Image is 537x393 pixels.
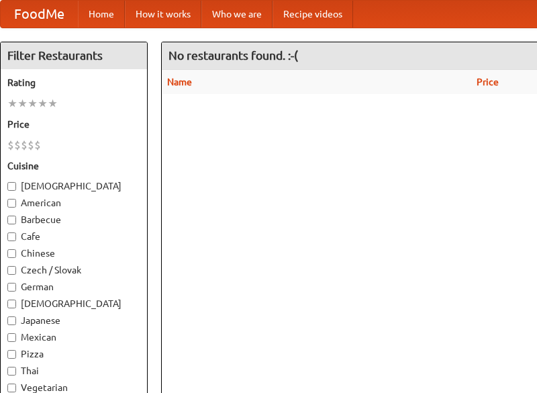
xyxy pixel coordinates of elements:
input: Thai [7,367,16,376]
h4: Filter Restaurants [1,42,147,69]
input: Cafe [7,232,16,241]
input: German [7,283,16,292]
input: Czech / Slovak [7,266,16,275]
label: [DEMOGRAPHIC_DATA] [7,297,140,310]
a: Home [78,1,125,28]
a: Name [167,77,192,87]
a: Recipe videos [273,1,353,28]
li: ★ [38,96,48,111]
li: ★ [17,96,28,111]
label: Barbecue [7,213,140,226]
label: American [7,196,140,210]
label: Mexican [7,331,140,344]
a: How it works [125,1,201,28]
input: Mexican [7,333,16,342]
a: Who we are [201,1,273,28]
label: German [7,280,140,294]
input: Vegetarian [7,384,16,392]
ng-pluralize: No restaurants found. :-( [168,49,298,62]
li: $ [34,138,41,152]
input: Chinese [7,249,16,258]
label: Chinese [7,247,140,260]
label: Thai [7,364,140,378]
input: Barbecue [7,216,16,224]
label: Pizza [7,347,140,361]
h5: Rating [7,76,140,89]
h5: Price [7,118,140,131]
li: $ [21,138,28,152]
li: ★ [7,96,17,111]
input: [DEMOGRAPHIC_DATA] [7,182,16,191]
h5: Cuisine [7,159,140,173]
a: FoodMe [1,1,78,28]
a: Price [477,77,499,87]
li: ★ [48,96,58,111]
input: [DEMOGRAPHIC_DATA] [7,300,16,308]
li: $ [7,138,14,152]
label: Czech / Slovak [7,263,140,277]
input: Japanese [7,316,16,325]
li: ★ [28,96,38,111]
label: Cafe [7,230,140,243]
input: American [7,199,16,208]
label: [DEMOGRAPHIC_DATA] [7,179,140,193]
label: Japanese [7,314,140,327]
li: $ [14,138,21,152]
li: $ [28,138,34,152]
input: Pizza [7,350,16,359]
